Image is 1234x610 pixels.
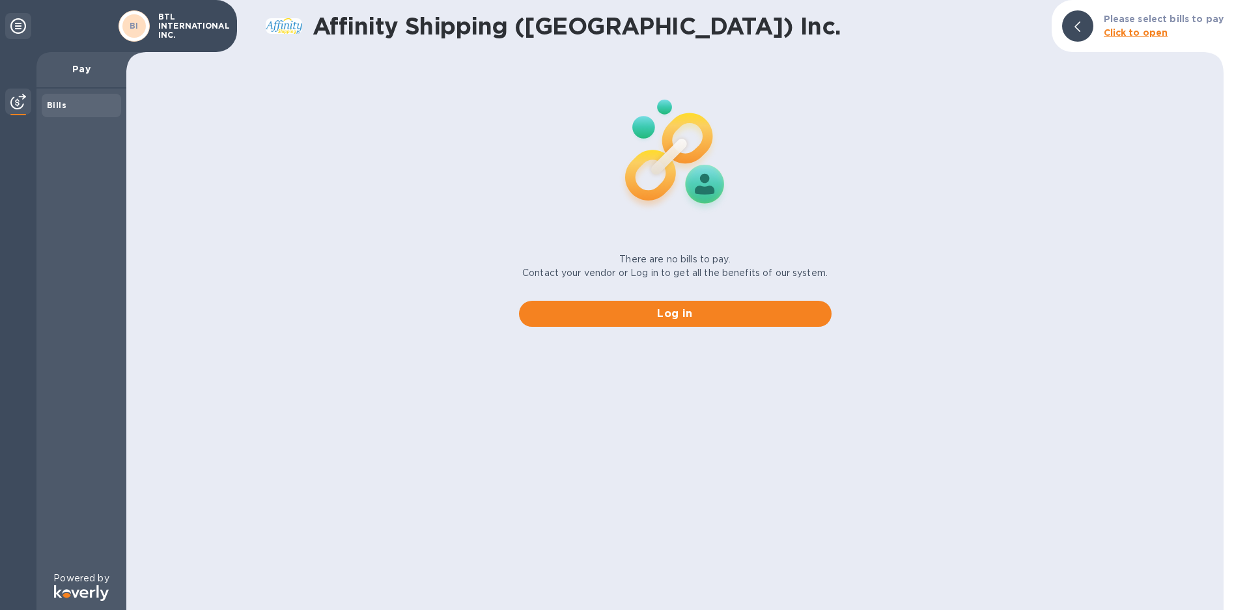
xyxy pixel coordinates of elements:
img: Logo [54,585,109,601]
b: Click to open [1104,27,1168,38]
b: BI [130,21,139,31]
b: Bills [47,100,66,110]
p: Pay [47,62,116,76]
p: BTL INTERNATIONAL INC. [158,12,223,40]
button: Log in [519,301,832,327]
p: There are no bills to pay. Contact your vendor or Log in to get all the benefits of our system. [522,253,828,280]
h1: Affinity Shipping ([GEOGRAPHIC_DATA]) Inc. [313,12,1041,40]
span: Log in [529,306,821,322]
p: Powered by [53,572,109,585]
b: Please select bills to pay [1104,14,1224,24]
